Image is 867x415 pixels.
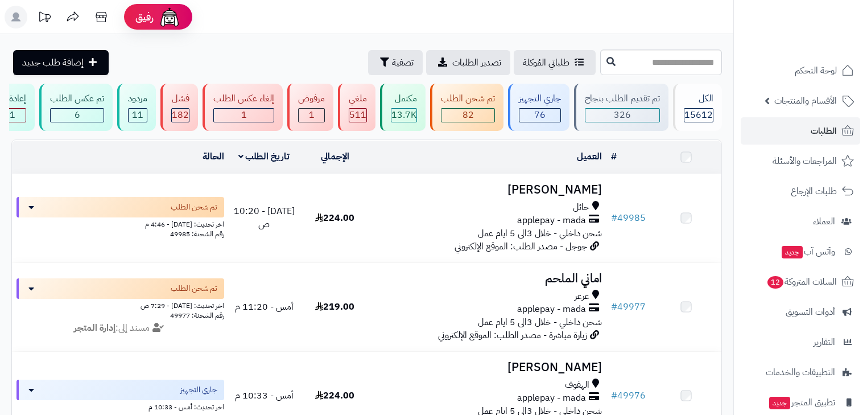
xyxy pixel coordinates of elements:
span: 326 [614,108,631,122]
a: تم شحن الطلب 82 [428,84,506,131]
span: شحن داخلي - خلال 3الى 5 ايام عمل [478,227,602,240]
div: فشل [171,92,189,105]
span: 12 [767,276,783,289]
span: طلبات الإرجاع [791,183,837,199]
span: لوحة التحكم [795,63,837,79]
span: 82 [463,108,474,122]
h3: [PERSON_NAME] [375,183,602,196]
div: 1 [299,109,324,122]
a: ملغي 511 [336,84,378,131]
div: 13664 [391,109,416,122]
span: 1 [309,108,315,122]
div: إلغاء عكس الطلب [213,92,274,105]
a: تاريخ الطلب [238,150,290,163]
span: حائل [573,201,589,214]
span: أمس - 10:33 م [235,389,294,402]
a: السلات المتروكة12 [741,268,860,295]
a: # [611,150,617,163]
a: إضافة طلب جديد [13,50,109,75]
div: 326 [585,109,659,122]
a: العملاء [741,208,860,235]
div: مرفوض [298,92,325,105]
div: 511 [349,109,366,122]
a: التطبيقات والخدمات [741,359,860,386]
span: 224.00 [315,389,354,402]
span: # [611,389,617,402]
a: لوحة التحكم [741,57,860,84]
div: 82 [441,109,494,122]
a: الإجمالي [321,150,349,163]
span: # [611,300,617,314]
h3: [PERSON_NAME] [375,361,602,374]
span: زيارة مباشرة - مصدر الطلب: الموقع الإلكتروني [438,328,587,342]
span: 1 [241,108,247,122]
a: فشل 182 [158,84,200,131]
span: رقم الشحنة: 49977 [170,310,224,321]
strong: إدارة المتجر [74,321,115,335]
span: جوجل - مصدر الطلب: الموقع الإلكتروني [455,240,587,253]
span: تطبيق المتجر [768,395,835,410]
span: عرعر [575,290,589,303]
a: #49976 [611,389,646,402]
span: applepay - mada [517,392,586,405]
div: مسند إلى: [8,322,233,335]
a: تصدير الطلبات [426,50,510,75]
span: التقارير [814,334,835,350]
a: مرفوض 1 [285,84,336,131]
a: وآتس آبجديد [741,238,860,265]
div: تم عكس الطلب [50,92,104,105]
span: تم شحن الطلب [171,202,217,213]
span: أدوات التسويق [786,304,835,320]
span: 224.00 [315,211,354,225]
div: 6 [51,109,104,122]
a: الطلبات [741,117,860,145]
span: 219.00 [315,300,354,314]
span: الأقسام والمنتجات [774,93,837,109]
div: مكتمل [391,92,417,105]
span: رقم الشحنة: 49985 [170,229,224,239]
a: جاري التجهيز 76 [506,84,572,131]
a: مردود 11 [115,84,158,131]
a: العميل [577,150,602,163]
a: #49977 [611,300,646,314]
div: ملغي [349,92,367,105]
span: الطلبات [811,123,837,139]
span: الهفوف [565,379,589,392]
div: اخر تحديث: [DATE] - 7:29 ص [16,299,224,311]
a: أدوات التسويق [741,298,860,326]
span: جاري التجهيز [180,384,217,396]
span: أمس - 11:20 م [235,300,294,314]
span: العملاء [813,213,835,229]
span: تم شحن الطلب [171,283,217,294]
span: 13.7K [391,108,416,122]
span: شحن داخلي - خلال 3الى 5 ايام عمل [478,315,602,329]
button: تصفية [368,50,423,75]
span: 6 [75,108,80,122]
div: 11 [129,109,147,122]
div: اخر تحديث: [DATE] - 4:46 م [16,217,224,229]
span: تصدير الطلبات [452,56,501,69]
span: 11 [132,108,143,122]
a: طلباتي المُوكلة [514,50,596,75]
a: طلبات الإرجاع [741,178,860,205]
div: مردود [128,92,147,105]
a: الحالة [203,150,224,163]
div: اخر تحديث: أمس - 10:33 م [16,400,224,412]
a: تم عكس الطلب 6 [37,84,115,131]
a: تحديثات المنصة [30,6,59,31]
span: [DATE] - 10:20 ص [234,204,295,231]
span: 15612 [684,108,713,122]
span: طلباتي المُوكلة [523,56,569,69]
span: المراجعات والأسئلة [773,153,837,169]
div: 182 [172,109,189,122]
a: المراجعات والأسئلة [741,147,860,175]
a: مكتمل 13.7K [378,84,428,131]
div: 1 [214,109,274,122]
div: جاري التجهيز [519,92,561,105]
span: التطبيقات والخدمات [766,364,835,380]
span: # [611,211,617,225]
span: جديد [782,246,803,258]
span: 182 [172,108,189,122]
a: الكل15612 [671,84,724,131]
span: applepay - mada [517,303,586,316]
